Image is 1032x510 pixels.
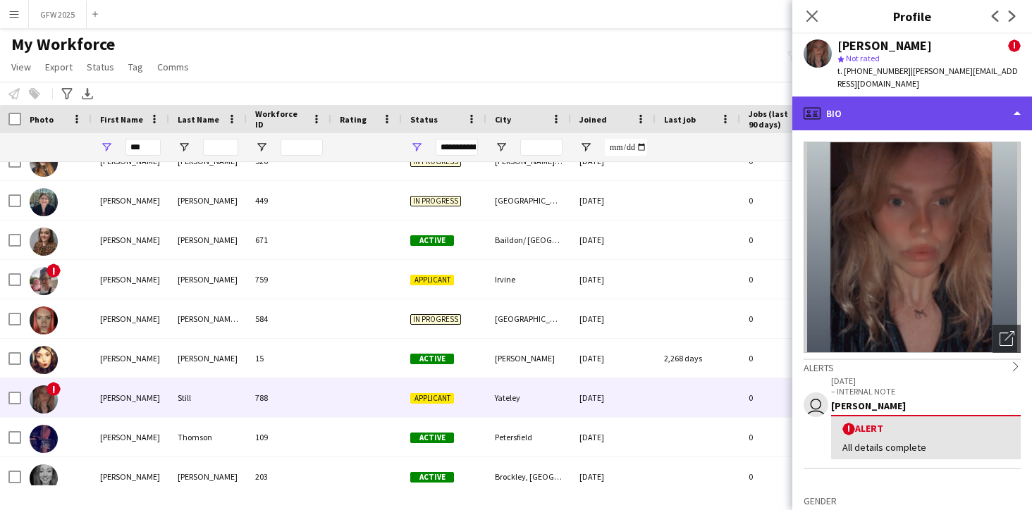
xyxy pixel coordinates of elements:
[605,139,647,156] input: Joined Filter Input
[30,464,58,492] img: Amy Trigg
[846,53,880,63] span: Not rated
[30,114,54,125] span: Photo
[486,339,571,378] div: [PERSON_NAME]
[169,457,247,496] div: [PERSON_NAME]
[486,418,571,456] div: Petersfield
[92,181,169,220] div: [PERSON_NAME]
[571,220,656,259] div: [DATE]
[410,156,461,167] span: In progress
[495,141,508,154] button: Open Filter Menu
[30,306,58,335] img: Amy Simpson jukes
[45,61,73,73] span: Export
[152,58,195,76] a: Comms
[410,196,461,206] span: In progress
[410,235,454,246] span: Active
[571,418,656,456] div: [DATE]
[740,378,832,417] div: 0
[100,114,143,125] span: First Name
[92,299,169,338] div: [PERSON_NAME]
[571,181,656,220] div: [DATE]
[410,393,454,404] span: Applicant
[169,220,247,259] div: [PERSON_NAME]
[571,260,656,299] div: [DATE]
[30,188,58,216] img: Amy Morley
[571,299,656,338] div: [DATE]
[178,114,219,125] span: Last Name
[340,114,367,125] span: Rating
[169,299,247,338] div: [PERSON_NAME] [PERSON_NAME]
[749,108,790,130] span: Jobs (last 90 days)
[281,139,323,156] input: Workforce ID Filter Input
[520,139,563,156] input: City Filter Input
[247,339,331,378] div: 15
[92,418,169,456] div: [PERSON_NAME]
[30,425,58,453] img: Amy Thomson
[247,260,331,299] div: 759
[6,58,37,76] a: View
[92,378,169,417] div: [PERSON_NAME]
[842,441,1009,454] div: All details complete
[29,1,87,28] button: GFW 2025
[486,260,571,299] div: Irvine
[30,346,58,374] img: Amy Smith
[128,61,143,73] span: Tag
[571,457,656,496] div: [DATE]
[255,108,306,130] span: Workforce ID
[410,314,461,325] span: In progress
[247,378,331,417] div: 788
[571,339,656,378] div: [DATE]
[740,418,832,456] div: 0
[125,139,161,156] input: First Name Filter Input
[804,142,1021,353] img: Crew avatar or photo
[740,339,832,378] div: 0
[169,339,247,378] div: [PERSON_NAME]
[486,378,571,417] div: Yateley
[837,66,911,76] span: t. [PHONE_NUMBER]
[740,299,832,338] div: 0
[255,141,268,154] button: Open Filter Menu
[59,85,75,102] app-action-btn: Advanced filters
[486,299,571,338] div: [GEOGRAPHIC_DATA]
[486,220,571,259] div: Baildon/ [GEOGRAPHIC_DATA]
[169,378,247,417] div: Still
[842,422,1009,435] div: Alert
[92,457,169,496] div: [PERSON_NAME]
[579,114,607,125] span: Joined
[656,339,740,378] div: 2,268 days
[571,378,656,417] div: [DATE]
[169,260,247,299] div: [PERSON_NAME]
[792,97,1032,130] div: Bio
[740,260,832,299] div: 0
[842,423,855,435] span: !
[92,220,169,259] div: [PERSON_NAME]
[30,149,58,177] img: Amy Lavery
[579,141,592,154] button: Open Filter Menu
[87,61,114,73] span: Status
[410,275,454,285] span: Applicant
[831,399,1021,412] div: [PERSON_NAME]
[92,339,169,378] div: [PERSON_NAME]
[804,359,1021,374] div: Alerts
[30,228,58,256] img: Amy Pickard
[92,260,169,299] div: [PERSON_NAME]
[178,141,190,154] button: Open Filter Menu
[486,181,571,220] div: [GEOGRAPHIC_DATA]
[837,39,932,52] div: [PERSON_NAME]
[410,141,423,154] button: Open Filter Menu
[495,114,511,125] span: City
[792,7,1032,25] h3: Profile
[30,385,58,413] img: Amy Still
[79,85,96,102] app-action-btn: Export XLSX
[47,382,61,396] span: !
[247,181,331,220] div: 449
[831,386,1021,397] p: – INTERNAL NOTE
[1008,39,1021,52] span: !
[993,325,1021,353] div: Open photos pop-in
[11,61,31,73] span: View
[39,58,78,76] a: Export
[837,66,1018,89] span: | [PERSON_NAME][EMAIL_ADDRESS][DOMAIN_NAME]
[169,181,247,220] div: [PERSON_NAME]
[169,418,247,456] div: Thomson
[486,457,571,496] div: Brockley, [GEOGRAPHIC_DATA]
[100,141,113,154] button: Open Filter Menu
